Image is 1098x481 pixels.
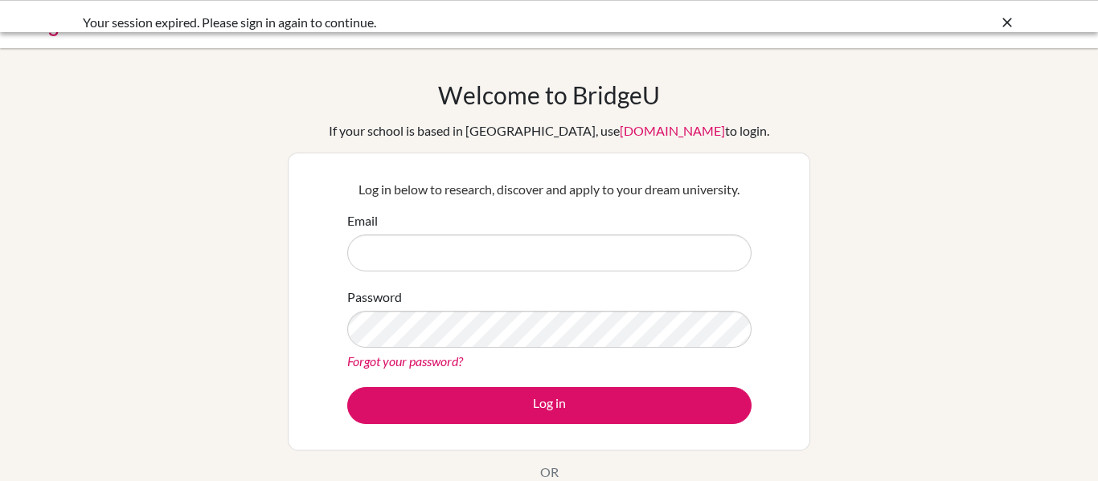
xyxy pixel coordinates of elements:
[347,387,752,424] button: Log in
[347,180,752,199] p: Log in below to research, discover and apply to your dream university.
[329,121,769,141] div: If your school is based in [GEOGRAPHIC_DATA], use to login.
[347,211,378,230] label: Email
[438,80,660,109] h1: Welcome to BridgeU
[620,123,725,138] a: [DOMAIN_NAME]
[347,287,402,307] label: Password
[347,353,463,369] a: Forgot your password?
[83,13,774,32] div: Your session expired. Please sign in again to continue.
